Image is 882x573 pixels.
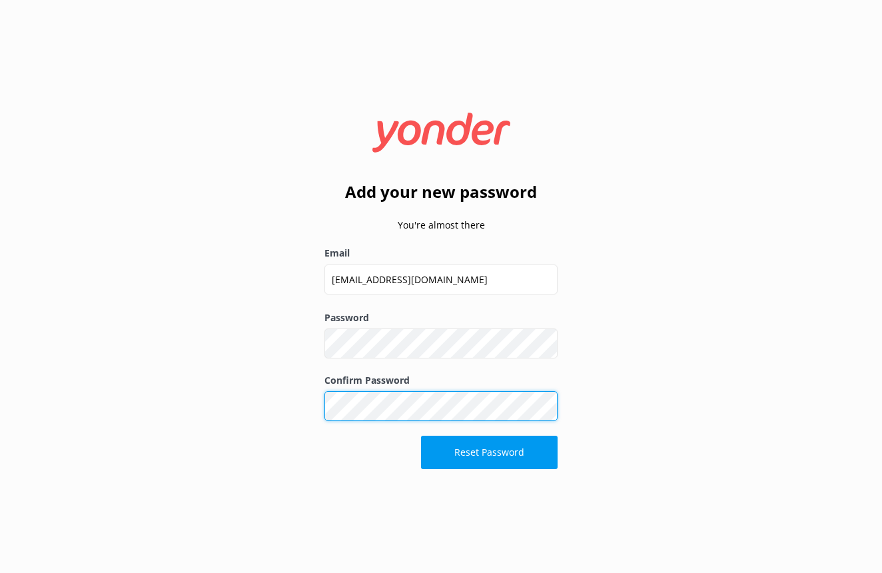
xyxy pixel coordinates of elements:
input: user@emailaddress.com [324,265,558,294]
label: Password [324,310,558,325]
p: You're almost there [324,218,558,233]
button: Show password [531,330,558,357]
h2: Add your new password [324,179,558,205]
label: Email [324,246,558,261]
button: Reset Password [421,436,558,469]
label: Confirm Password [324,373,558,388]
button: Show password [531,393,558,420]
